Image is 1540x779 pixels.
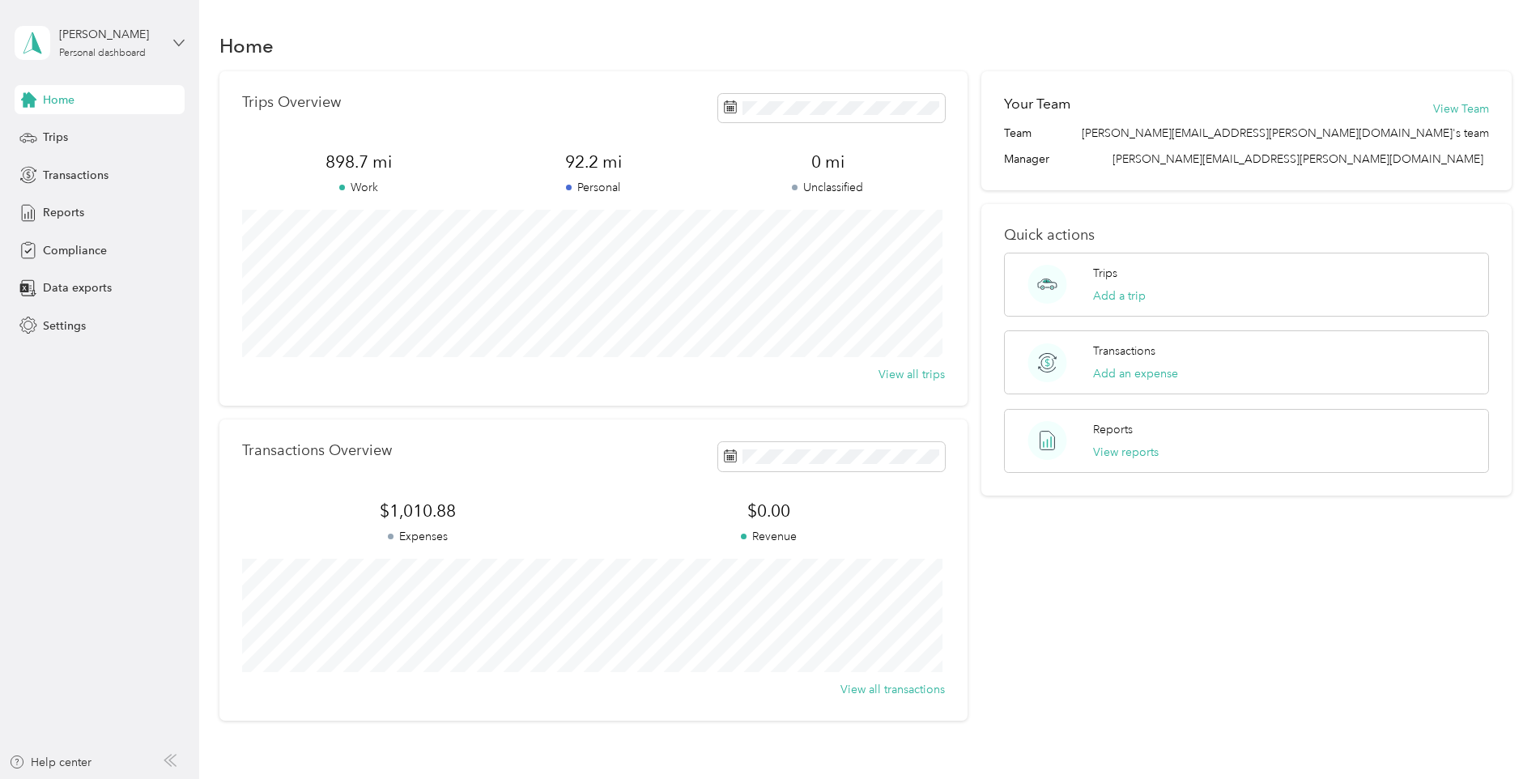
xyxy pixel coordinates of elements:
[593,500,945,522] span: $0.00
[711,151,945,173] span: 0 mi
[43,279,112,296] span: Data exports
[1093,265,1117,282] p: Trips
[1112,152,1483,166] span: [PERSON_NAME][EMAIL_ADDRESS][PERSON_NAME][DOMAIN_NAME]
[242,500,593,522] span: $1,010.88
[593,528,945,545] p: Revenue
[1449,688,1540,779] iframe: Everlance-gr Chat Button Frame
[43,204,84,221] span: Reports
[59,49,146,58] div: Personal dashboard
[1093,421,1133,438] p: Reports
[476,179,710,196] p: Personal
[43,129,68,146] span: Trips
[1433,100,1489,117] button: View Team
[43,92,74,109] span: Home
[1004,227,1489,244] p: Quick actions
[43,242,107,259] span: Compliance
[1093,287,1146,304] button: Add a trip
[1004,94,1070,114] h2: Your Team
[242,179,476,196] p: Work
[59,26,160,43] div: [PERSON_NAME]
[242,94,341,111] p: Trips Overview
[878,366,945,383] button: View all trips
[1093,444,1159,461] button: View reports
[242,151,476,173] span: 898.7 mi
[840,681,945,698] button: View all transactions
[242,442,392,459] p: Transactions Overview
[242,528,593,545] p: Expenses
[1004,125,1032,142] span: Team
[711,179,945,196] p: Unclassified
[1093,343,1155,360] p: Transactions
[219,37,274,54] h1: Home
[476,151,710,173] span: 92.2 mi
[43,317,86,334] span: Settings
[43,167,108,184] span: Transactions
[9,754,91,771] button: Help center
[1004,151,1049,168] span: Manager
[1093,365,1178,382] button: Add an expense
[1082,125,1489,142] span: [PERSON_NAME][EMAIL_ADDRESS][PERSON_NAME][DOMAIN_NAME]'s team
